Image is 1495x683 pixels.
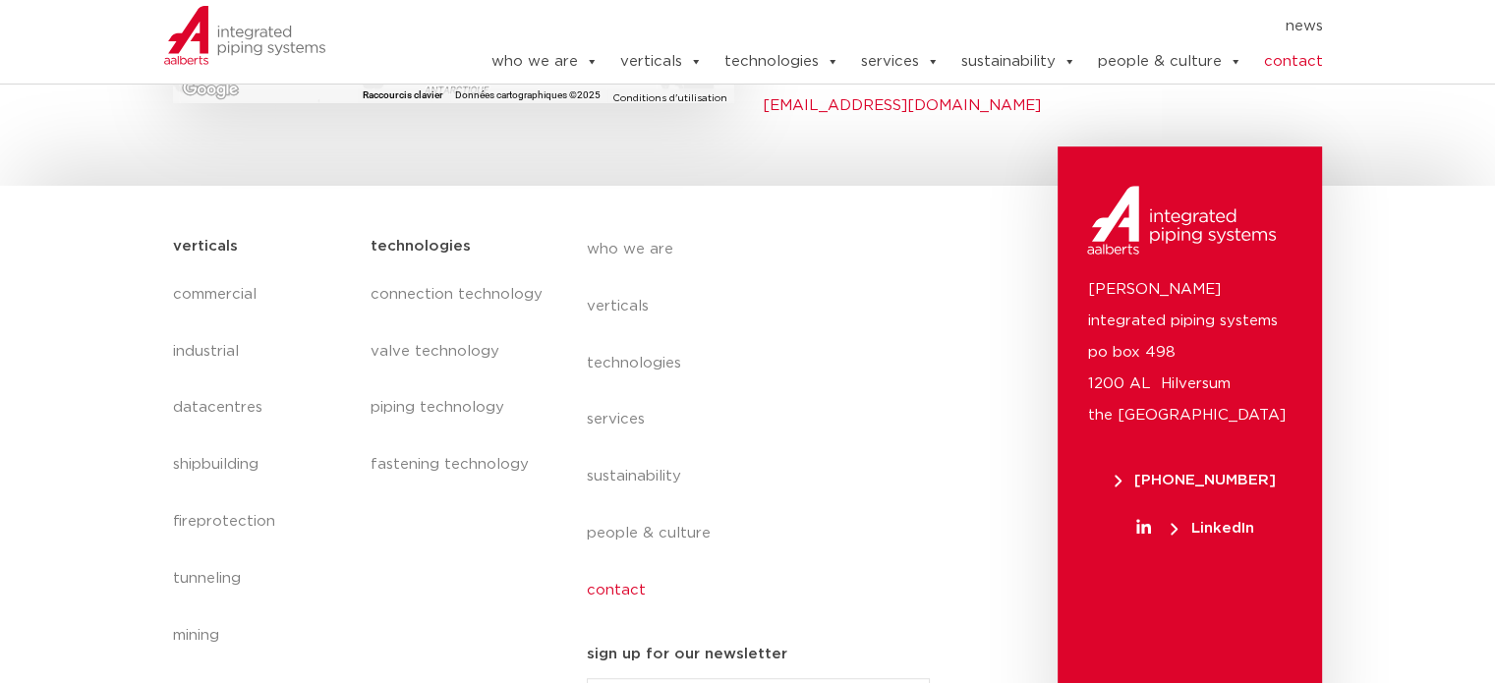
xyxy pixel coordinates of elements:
a: verticals [587,278,947,335]
span: LinkedIn [1171,521,1253,536]
a: Conditions d'utilisation (s'ouvre dans un nouvel onglet) [612,93,727,103]
button: Raccourcis clavier [363,88,443,102]
nav: Menu [431,11,1323,42]
a: who we are [587,221,947,278]
a: technologies [723,42,838,82]
a: news [1285,11,1322,42]
nav: Menu [587,221,947,620]
a: verticals [619,42,702,82]
a: valve technology [370,323,546,380]
a: commercial [173,266,351,323]
a: industrial [173,323,351,380]
a: services [860,42,939,82]
a: shipbuilding [173,436,351,493]
img: Google [178,77,243,102]
span: [PHONE_NUMBER] [1115,473,1276,487]
a: fastening technology [370,436,546,493]
a: contact [587,562,947,619]
a: sustainability [587,448,947,505]
h5: sign up for our newsletter [587,639,787,670]
a: [PHONE_NUMBER] [1087,473,1302,487]
a: piping technology [370,379,546,436]
p: [PERSON_NAME] integrated piping systems po box 498 1200 AL Hilversum the [GEOGRAPHIC_DATA] [1087,274,1293,431]
p: Tel. [PHONE_NUMBER] [763,59,1308,122]
a: people & culture [1097,42,1241,82]
a: sustainability [960,42,1075,82]
a: who we are [490,42,598,82]
nav: Menu [370,266,546,494]
a: services [587,391,947,448]
a: connection technology [370,266,546,323]
h5: technologies [370,231,470,262]
a: people & culture [587,505,947,562]
a: tunneling [173,550,351,607]
a: LinkedIn [1087,521,1302,536]
h5: verticals [173,231,238,262]
a: Ouvrir cette zone dans Google Maps (dans une nouvelle fenêtre) [178,77,243,102]
a: datacentres [173,379,351,436]
a: fireprotection [173,493,351,550]
a: mining [173,607,351,664]
a: [EMAIL_ADDRESS][DOMAIN_NAME] [763,98,1041,113]
span: Données cartographiques ©2025 [455,89,601,100]
a: technologies [587,335,947,392]
a: contact [1263,42,1322,82]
